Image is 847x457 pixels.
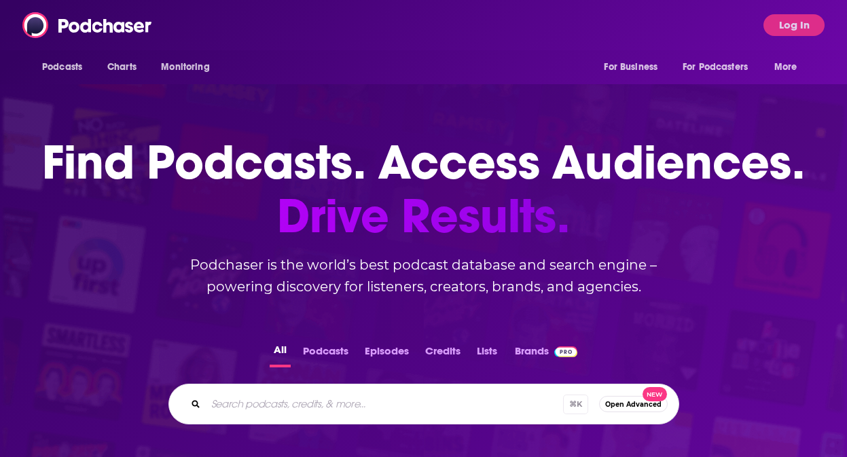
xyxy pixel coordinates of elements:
span: More [774,58,797,77]
a: BrandsPodchaser Pro [515,341,578,367]
button: open menu [674,54,768,80]
span: ⌘ K [563,395,588,414]
div: Search podcasts, credits, & more... [168,384,679,424]
span: Open Advanced [605,401,662,408]
input: Search podcasts, credits, & more... [206,393,563,415]
button: open menu [765,54,814,80]
button: open menu [151,54,227,80]
a: Charts [98,54,145,80]
h2: Podchaser is the world’s best podcast database and search engine – powering discovery for listene... [152,254,696,297]
button: open menu [594,54,674,80]
span: Charts [107,58,137,77]
button: Log In [763,14,825,36]
button: Open AdvancedNew [599,396,668,412]
button: Lists [473,341,501,367]
span: For Podcasters [683,58,748,77]
img: Podchaser - Follow, Share and Rate Podcasts [22,12,153,38]
span: Podcasts [42,58,82,77]
button: open menu [33,54,100,80]
button: Podcasts [299,341,353,367]
span: Monitoring [161,58,209,77]
button: All [270,341,291,367]
span: For Business [604,58,657,77]
h1: Find Podcasts. Access Audiences. [42,136,805,243]
button: Credits [421,341,465,367]
button: Episodes [361,341,413,367]
span: Drive Results. [42,189,805,243]
img: Podchaser Pro [554,346,578,357]
span: New [643,387,667,401]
